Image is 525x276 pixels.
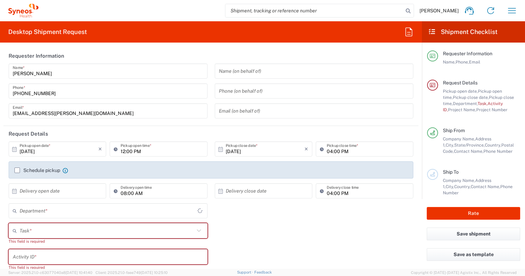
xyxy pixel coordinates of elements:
[427,207,520,220] button: Rate
[9,53,64,59] h2: Requester Information
[471,184,500,189] span: Contact Name,
[453,95,489,100] span: Pickup close date,
[454,142,485,148] span: State/Province,
[454,184,471,189] span: Country,
[254,270,272,274] a: Feedback
[420,8,459,14] span: [PERSON_NAME]
[8,28,87,36] h2: Desktop Shipment Request
[469,59,480,65] span: Email
[478,101,488,106] span: Task,
[443,128,465,133] span: Ship From
[476,107,507,112] span: Project Number
[428,28,498,36] h2: Shipment Checklist
[304,143,308,154] i: ×
[411,269,517,276] span: Copyright © [DATE]-[DATE] Agistix Inc., All Rights Reserved
[443,59,456,65] span: Name,
[8,271,92,275] span: Server: 2025.21.0-c63077040a8
[446,184,454,189] span: City,
[485,142,501,148] span: Country,
[443,80,478,85] span: Request Details
[443,136,475,141] span: Company Name,
[453,101,478,106] span: Department,
[96,271,168,275] span: Client: 2025.21.0-faee749
[141,271,168,275] span: [DATE] 10:25:10
[443,178,475,183] span: Company Name,
[14,168,60,173] label: Schedule pickup
[427,248,520,261] button: Save as template
[237,270,254,274] a: Support
[225,4,403,17] input: Shipment, tracking or reference number
[9,130,48,137] h2: Request Details
[98,143,102,154] i: ×
[427,228,520,240] button: Save shipment
[9,264,208,271] div: This field is required
[483,149,513,154] span: Phone Number
[443,89,478,94] span: Pickup open date,
[456,59,469,65] span: Phone,
[446,142,454,148] span: City,
[454,149,483,154] span: Contact Name,
[443,169,459,175] span: Ship To
[66,271,92,275] span: [DATE] 10:41:40
[9,238,208,244] div: This field is required
[443,51,492,56] span: Requester Information
[448,107,476,112] span: Project Name,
